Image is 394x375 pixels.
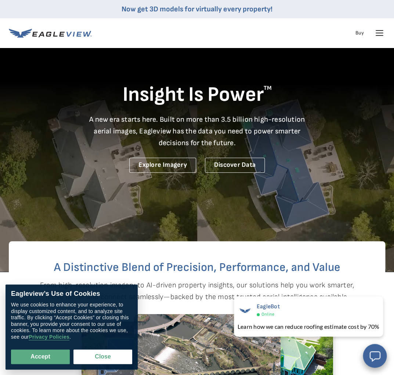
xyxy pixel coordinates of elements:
span: EagleBot [257,303,280,310]
a: Now get 3D models for virtually every property! [122,5,272,14]
h1: Insight Is Power [9,82,385,108]
a: Privacy Policies [29,334,69,340]
span: Online [261,312,274,317]
div: Eagleview’s Use of Cookies [11,290,132,298]
p: From high-resolution imagery to AI-driven property insights, our solutions help you work smarter,... [40,279,354,303]
div: We use cookies to enhance your experience, to display customized content, and to analyze site tra... [11,302,132,340]
a: Discover Data [205,158,265,173]
button: Accept [11,349,70,364]
a: Explore Imagery [129,158,196,173]
button: Close [73,349,132,364]
img: EagleBot [238,303,252,318]
div: Learn how we can reduce roofing estimate cost by 70% [238,322,379,331]
h2: A Distinctive Blend of Precision, Performance, and Value [38,262,356,273]
a: Buy [355,30,364,36]
button: Open chat window [363,344,387,368]
sup: TM [264,85,272,92]
p: A new era starts here. Built on more than 3.5 billion high-resolution aerial images, Eagleview ha... [85,114,310,149]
